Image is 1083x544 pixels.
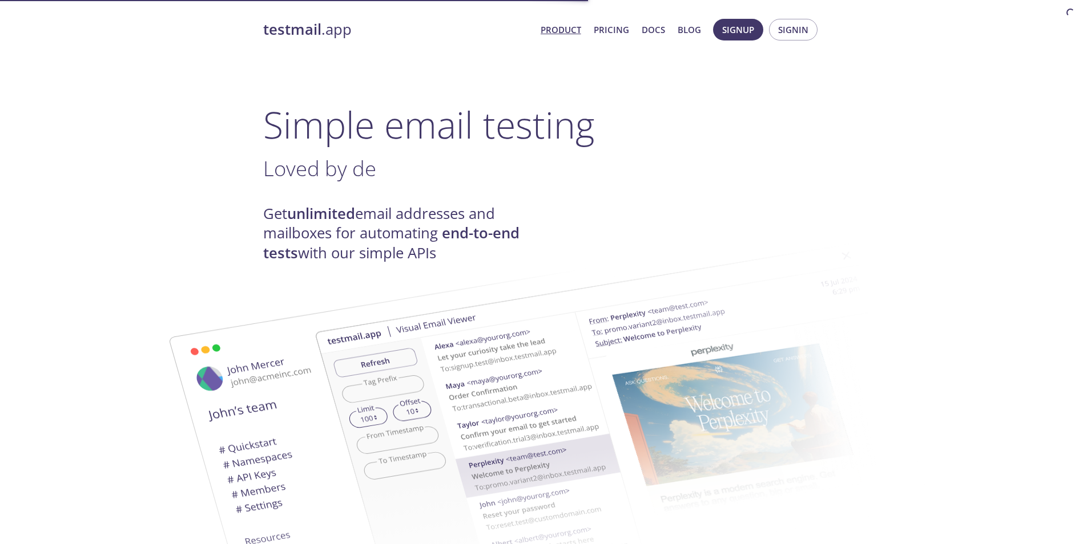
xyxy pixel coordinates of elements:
[287,204,355,224] strong: unlimited
[263,103,820,147] h1: Simple email testing
[769,19,818,40] button: Signin
[263,204,542,263] h4: Get email addresses and mailboxes for automating with our simple APIs
[263,223,520,262] strong: end-to-end tests
[713,19,763,40] button: Signup
[263,154,376,182] span: Loved by de
[594,22,629,37] a: Pricing
[722,22,754,37] span: Signup
[263,20,532,39] a: testmail.app
[263,19,321,39] strong: testmail
[678,22,701,37] a: Blog
[541,22,581,37] a: Product
[642,22,665,37] a: Docs
[778,22,808,37] span: Signin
